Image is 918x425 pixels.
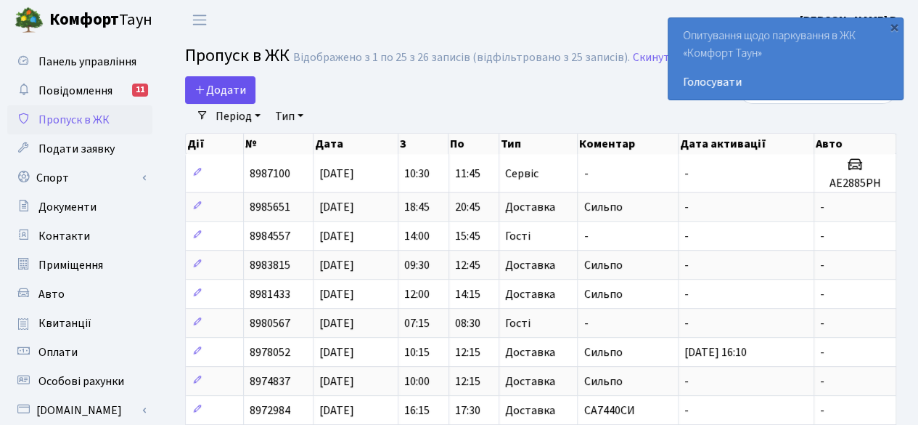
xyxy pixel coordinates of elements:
span: Сильпо [583,344,622,360]
span: Доставка [505,288,555,300]
span: Доставка [505,259,555,271]
th: Дата активації [679,134,814,154]
span: - [583,228,588,244]
span: - [820,344,824,360]
button: Переключити навігацію [181,8,218,32]
span: 12:00 [404,286,430,302]
span: - [583,166,588,182]
a: Подати заявку [7,134,152,163]
span: Оплати [38,344,78,360]
a: Спорт [7,163,152,193]
span: [DATE] [319,315,354,331]
span: Подати заявку [38,141,115,157]
span: 11:45 [455,166,480,182]
span: [DATE] [319,344,354,360]
a: Повідомлення11 [7,76,152,105]
a: [DOMAIN_NAME] [7,396,152,425]
a: Тип [269,104,309,129]
span: - [820,402,824,418]
span: 14:00 [404,228,430,244]
span: - [684,199,689,215]
span: Доставка [505,201,555,213]
th: Дата [313,134,398,154]
span: - [684,373,689,389]
b: [PERSON_NAME] В. [800,12,901,28]
a: [PERSON_NAME] В. [800,12,901,29]
span: 14:15 [455,286,480,302]
div: 11 [132,84,148,97]
a: Пропуск в ЖК [7,105,152,134]
a: Авто [7,280,152,309]
span: - [820,257,824,273]
a: Панель управління [7,47,152,76]
span: [DATE] [319,228,354,244]
span: - [684,315,689,331]
a: Особові рахунки [7,367,152,396]
a: Контакти [7,222,152,251]
span: 8983815 [250,257,290,273]
span: 15:45 [455,228,480,244]
span: - [684,257,689,273]
span: - [820,373,824,389]
span: 12:15 [455,344,480,360]
span: [DATE] [319,199,354,215]
span: [DATE] 16:10 [684,344,747,360]
span: 18:45 [404,199,430,215]
span: Пропуск в ЖК [38,112,110,128]
span: 8974837 [250,373,290,389]
span: [DATE] [319,402,354,418]
a: Оплати [7,338,152,367]
span: 16:15 [404,402,430,418]
b: Комфорт [49,8,119,31]
span: 8984557 [250,228,290,244]
span: [DATE] [319,166,354,182]
span: 8980567 [250,315,290,331]
span: - [820,286,824,302]
th: З [398,134,448,154]
span: 10:00 [404,373,430,389]
span: Пропуск в ЖК [185,43,290,68]
span: Доставка [505,347,555,358]
span: Особові рахунки [38,373,124,389]
th: № [244,134,313,154]
span: 8978052 [250,344,290,360]
a: Період [210,104,266,129]
span: - [684,402,689,418]
span: [DATE] [319,286,354,302]
span: 8981433 [250,286,290,302]
span: - [684,286,689,302]
span: Сильпо [583,286,622,302]
span: Авто [38,286,65,302]
th: Тип [499,134,578,154]
span: 12:45 [455,257,480,273]
th: Авто [814,134,896,154]
span: 12:15 [455,373,480,389]
span: - [820,228,824,244]
span: 17:30 [455,402,480,418]
span: Таун [49,8,152,33]
th: По [448,134,499,154]
div: × [887,20,901,34]
h5: АЕ2885РН [820,177,890,190]
span: Гості [505,230,530,242]
th: Коментар [578,134,679,154]
div: Опитування щодо паркування в ЖК «Комфорт Таун» [668,18,903,100]
div: Відображено з 1 по 25 з 26 записів (відфільтровано з 25 записів). [293,51,630,65]
span: 8985651 [250,199,290,215]
img: logo.png [15,6,44,35]
span: Доставка [505,376,555,387]
span: 08:30 [455,315,480,331]
th: Дії [186,134,244,154]
span: Приміщення [38,257,103,273]
a: Додати [185,76,255,104]
span: 09:30 [404,257,430,273]
span: Документи [38,199,97,215]
span: Сильпо [583,199,622,215]
span: Сильпо [583,373,622,389]
span: Повідомлення [38,83,112,99]
span: 07:15 [404,315,430,331]
span: 10:30 [404,166,430,182]
span: [DATE] [319,373,354,389]
span: Контакти [38,228,90,244]
span: 10:15 [404,344,430,360]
